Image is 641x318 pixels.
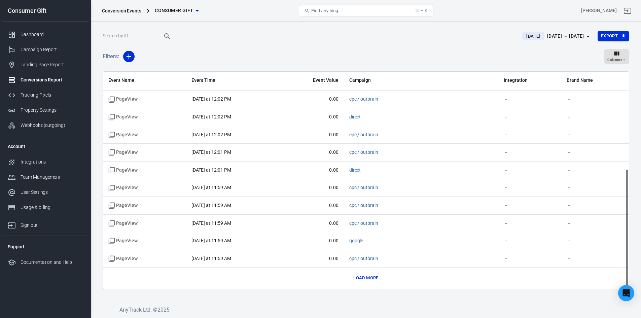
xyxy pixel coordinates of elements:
a: cpc / outbrain [349,149,378,155]
span: － [567,114,624,120]
span: Standard event name [108,255,138,262]
span: direct [349,167,361,174]
button: Columns [604,49,629,64]
span: － [504,167,556,174]
a: Sign out [619,3,636,19]
a: Sign out [2,215,88,233]
a: Campaign Report [2,42,88,57]
div: Conversion Events [102,7,141,14]
div: ⌘ + K [415,8,428,13]
time: 2025-10-14T12:02:26+08:00 [191,96,231,102]
h6: AnyTrack Ltd. © 2025 [119,306,624,314]
span: Find anything... [311,8,342,13]
span: Event Time [191,77,273,84]
time: 2025-10-14T11:59:30+08:00 [191,203,231,208]
a: cpc / outbrain [349,185,378,190]
span: Standard event name [108,220,138,227]
div: scrollable content [103,72,629,289]
span: direct [349,114,361,120]
div: Documentation and Help [21,259,83,266]
span: － [504,184,556,191]
span: cpc / outbrain [349,96,378,103]
div: Campaign Report [21,46,83,53]
span: Standard event name [108,238,138,244]
button: Find anything...⌘ + K [299,5,433,16]
span: － [567,184,624,191]
span: － [567,96,624,103]
a: Tracking Pixels [2,87,88,103]
div: Landing Page Report [21,61,83,68]
span: 0.00 [283,202,339,209]
li: Account [2,138,88,154]
span: 0.00 [283,114,339,120]
span: Standard event name [108,184,138,191]
span: Consumer Gift [155,6,193,15]
a: cpc / outbrain [349,96,378,102]
span: Standard event name [108,202,138,209]
span: google [349,238,363,244]
span: － [504,114,556,120]
time: 2025-10-14T12:02:14+08:00 [191,114,231,119]
time: 2025-10-14T12:01:30+08:00 [191,149,231,155]
div: Tracking Pixels [21,92,83,99]
span: Integration [504,77,556,84]
span: 0.00 [283,238,339,244]
button: Load more [352,273,380,283]
span: － [567,220,624,227]
a: direct [349,114,361,119]
span: － [504,96,556,103]
a: google [349,238,363,243]
a: Landing Page Report [2,57,88,72]
span: 0.00 [283,96,339,103]
time: 2025-10-14T11:59:25+08:00 [191,220,231,226]
span: － [567,149,624,156]
span: Standard event name [108,132,138,138]
div: Conversions Report [21,76,83,83]
a: cpc / outbrain [349,203,378,208]
span: － [504,238,556,244]
span: cpc / outbrain [349,202,378,209]
span: cpc / outbrain [349,184,378,191]
div: Usage & billing [21,204,83,211]
button: Search [159,28,175,44]
span: cpc / outbrain [349,132,378,138]
span: Standard event name [108,167,138,174]
span: Standard event name [108,149,138,156]
time: 2025-10-14T12:01:14+08:00 [191,167,231,173]
span: 0.00 [283,184,339,191]
div: Open Intercom Messenger [618,285,634,301]
a: cpc / outbrain [349,220,378,226]
div: Property Settings [21,107,83,114]
span: － [504,255,556,262]
span: － [504,132,556,138]
span: Columns [607,57,622,63]
button: Consumer Gift [152,4,201,17]
span: 0.00 [283,220,339,227]
span: Campaign [349,77,443,84]
div: User Settings [21,189,83,196]
div: [DATE] － [DATE] [547,32,584,40]
a: Conversions Report [2,72,88,87]
a: Dashboard [2,27,88,42]
span: cpc / outbrain [349,149,378,156]
div: Team Management [21,174,83,181]
span: 0.00 [283,255,339,262]
span: 0.00 [283,149,339,156]
time: 2025-10-14T11:59:31+08:00 [191,185,231,190]
span: － [504,220,556,227]
span: － [567,255,624,262]
h5: Filters: [103,46,119,67]
span: － [567,238,624,244]
span: Brand Name [567,77,624,84]
div: Account id: juSFbWAb [581,7,617,14]
span: cpc / outbrain [349,220,378,227]
a: Team Management [2,170,88,185]
a: User Settings [2,185,88,200]
span: cpc / outbrain [349,255,378,262]
span: － [567,202,624,209]
span: － [567,132,624,138]
a: Property Settings [2,103,88,118]
div: Integrations [21,158,83,166]
time: 2025-10-14T12:02:09+08:00 [191,132,231,137]
time: 2025-10-14T11:59:24+08:00 [191,238,231,243]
